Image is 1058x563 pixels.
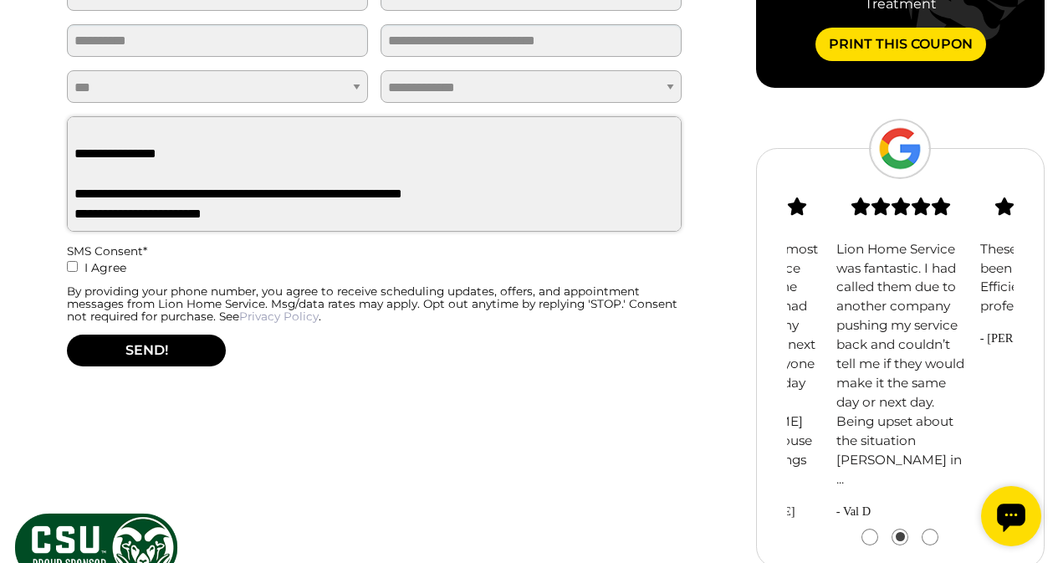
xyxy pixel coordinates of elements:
a: Privacy Policy [239,310,319,323]
div: carousel [787,164,1014,545]
div: SMS Consent [67,245,682,258]
span: - Val D [836,503,965,521]
div: slide 2 (centered) [829,164,973,522]
p: Lion Home Service was fantastic. I had called them due to another company pushing my service back... [836,240,965,489]
input: I Agree [67,261,78,272]
div: Open chat widget [7,7,67,67]
div: By providing your phone number, you agree to receive scheduling updates, offers, and appointment ... [67,285,682,323]
img: Google Logo [869,119,931,179]
button: SEND! [67,335,226,367]
label: I Agree [67,258,682,285]
a: Print This Coupon [815,28,986,61]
